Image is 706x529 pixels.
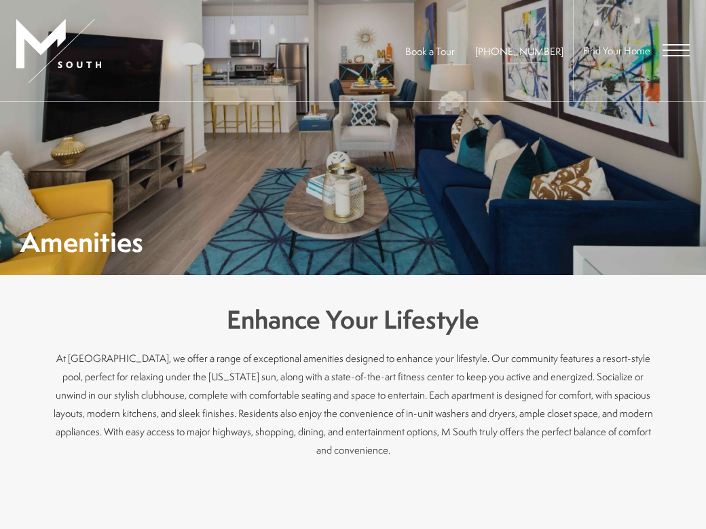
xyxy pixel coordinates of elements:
a: Book a Tour [405,44,455,58]
p: At [GEOGRAPHIC_DATA], we offer a range of exceptional amenities designed to enhance your lifestyl... [48,349,658,459]
button: Open Menu [663,44,690,56]
a: Find Your Home [583,43,650,58]
span: [PHONE_NUMBER] [475,44,563,58]
h3: Enhance Your Lifestyle [48,302,658,338]
h1: Amenities [20,229,143,255]
a: Call Us at 813-570-8014 [475,44,563,58]
img: MSouth [16,19,101,83]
